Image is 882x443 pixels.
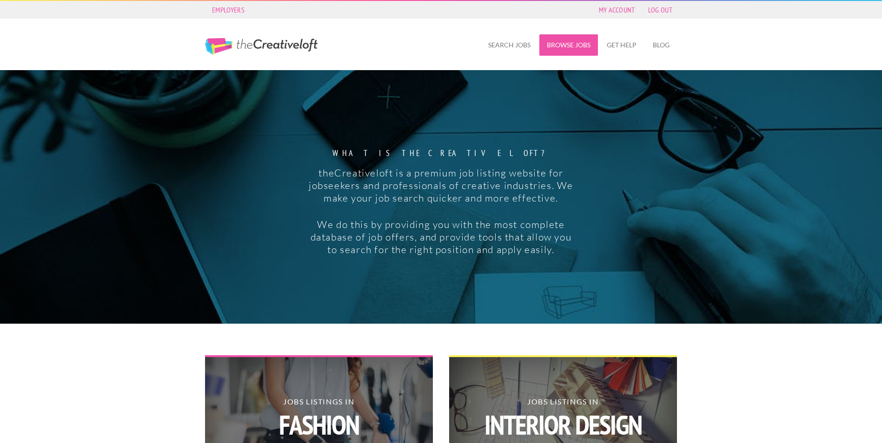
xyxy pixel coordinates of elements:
[307,167,575,204] p: theCreativeloft is a premium job listing website for jobseekers and professionals of creative ind...
[205,398,433,438] h2: Jobs Listings in
[307,218,575,256] p: We do this by providing you with the most complete database of job offers, and provide tools that...
[449,411,677,438] strong: Interior Design
[643,3,677,16] a: Log Out
[207,3,249,16] a: Employers
[205,38,318,55] a: The Creative Loft
[481,34,538,56] a: Search Jobs
[449,398,677,438] h2: Jobs Listings in
[205,411,433,438] strong: Fashion
[539,34,598,56] a: Browse Jobs
[307,149,575,157] strong: What is the creative loft?
[645,34,677,56] a: Blog
[599,34,644,56] a: Get Help
[594,3,640,16] a: My Account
